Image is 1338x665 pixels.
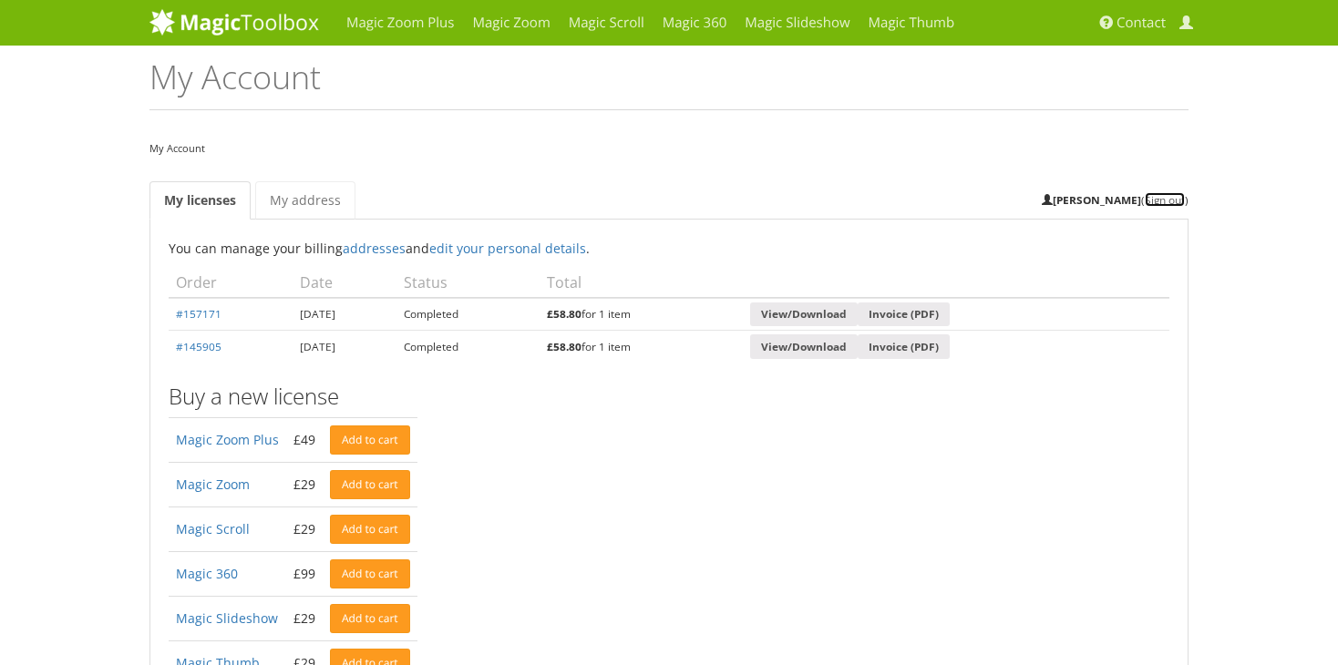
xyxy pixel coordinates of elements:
[286,597,323,641] td: £29
[396,298,540,331] td: Completed
[330,470,410,499] a: Add to cart
[286,463,323,507] td: £29
[858,334,950,359] a: Invoice (PDF)
[750,302,858,327] a: View/Download
[300,306,335,321] time: [DATE]
[176,339,221,353] a: #145905
[176,520,250,537] a: Magic Scroll
[1042,192,1141,207] strong: [PERSON_NAME]
[176,431,279,448] a: Magic Zoom Plus
[286,507,323,552] td: £29
[300,272,333,292] span: Date
[286,552,323,597] td: £99
[330,425,410,455] a: Add to cart
[547,306,582,321] bdi: 58.80
[404,272,448,292] span: Status
[1117,14,1166,32] span: Contact
[750,334,858,359] a: View/Download
[547,272,582,292] span: Total
[429,240,586,257] a: edit your personal details
[255,181,355,220] a: My address
[169,238,1169,259] p: You can manage your billing and .
[858,302,950,327] a: Invoice (PDF)
[330,604,410,633] a: Add to cart
[149,138,1189,159] nav: My Account
[547,339,553,353] span: £
[176,306,221,321] a: #157171
[176,476,250,493] a: Magic Zoom
[176,609,278,627] a: Magic Slideshow
[300,339,335,353] time: [DATE]
[1145,192,1185,207] a: Sign out
[540,298,743,331] td: for 1 item
[1042,192,1189,207] small: ( )
[330,515,410,544] a: Add to cart
[547,339,582,353] bdi: 58.80
[540,330,743,363] td: for 1 item
[149,181,251,220] a: My licenses
[149,8,319,36] img: MagicToolbox.com - Image tools for your website
[169,384,1169,408] h3: Buy a new license
[176,272,217,292] span: Order
[286,418,323,463] td: £49
[396,330,540,363] td: Completed
[149,59,1189,110] h1: My Account
[176,565,238,582] a: Magic 360
[547,306,553,321] span: £
[343,240,406,257] a: addresses
[330,559,410,588] a: Add to cart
